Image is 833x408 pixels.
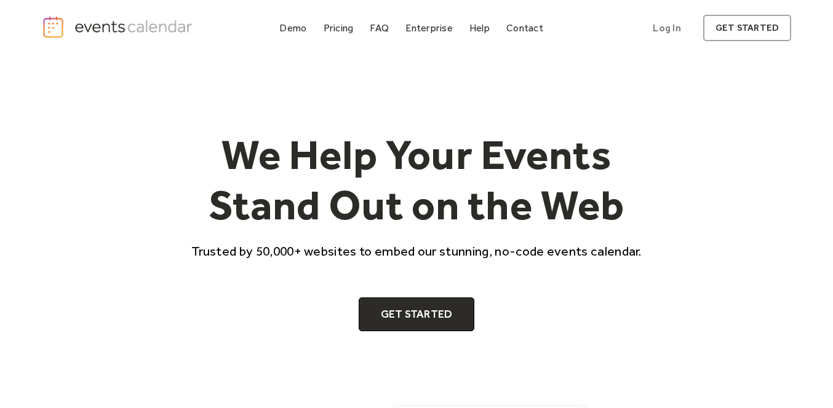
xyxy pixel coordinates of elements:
div: Help [469,25,490,31]
a: Enterprise [401,20,457,36]
a: FAQ [365,20,394,36]
a: get started [703,15,791,41]
a: Contact [501,20,548,36]
a: home [42,15,196,39]
a: Pricing [319,20,359,36]
a: Demo [274,20,311,36]
div: Demo [279,25,306,31]
a: Help [464,20,495,36]
h1: We Help Your Events Stand Out on the Web [180,130,653,230]
div: Contact [506,25,543,31]
div: FAQ [370,25,389,31]
a: Log In [640,15,693,41]
a: Get Started [359,297,475,332]
p: Trusted by 50,000+ websites to embed our stunning, no-code events calendar. [180,242,653,260]
div: Enterprise [405,25,452,31]
div: Pricing [324,25,354,31]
